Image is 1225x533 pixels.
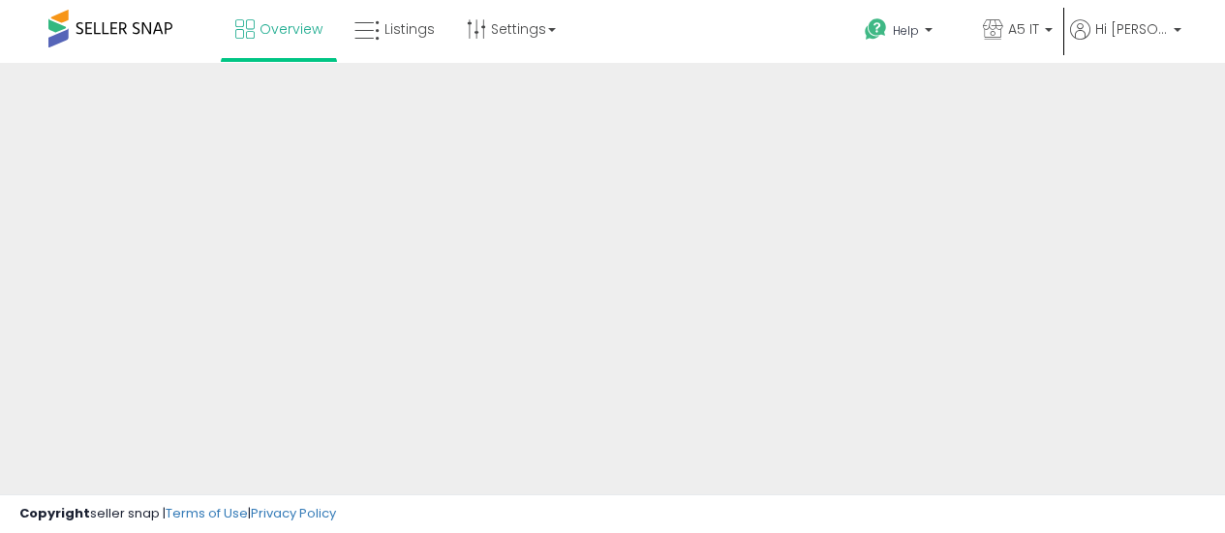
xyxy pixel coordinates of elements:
a: Terms of Use [166,504,248,522]
span: Overview [260,19,322,39]
i: Get Help [864,17,888,42]
a: Privacy Policy [251,504,336,522]
span: A5 IT [1008,19,1039,39]
span: Hi [PERSON_NAME] [1095,19,1168,39]
a: Hi [PERSON_NAME] [1070,19,1181,63]
div: seller snap | | [19,505,336,523]
span: Help [893,22,919,39]
strong: Copyright [19,504,90,522]
a: Help [849,3,965,63]
span: Listings [384,19,435,39]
